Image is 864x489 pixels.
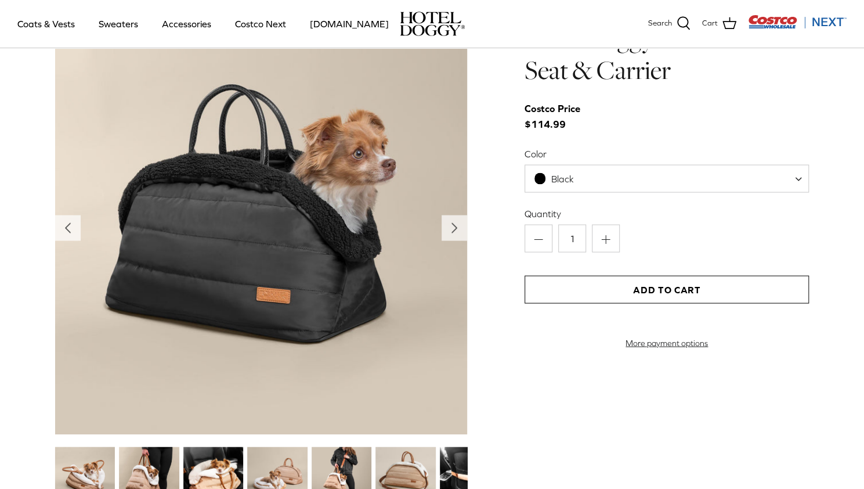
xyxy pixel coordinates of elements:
span: Black [525,172,597,185]
a: Cart [702,16,736,31]
input: Quantity [558,224,586,252]
span: Black [525,164,809,192]
span: $114.99 [525,100,592,132]
span: Search [648,17,672,30]
h1: Hotel Doggy Deluxe Car Seat & Carrier [525,21,809,87]
button: Next [442,215,467,240]
a: Coats & Vests [7,4,85,44]
div: Costco Price [525,100,580,116]
label: Color [525,147,809,160]
span: Cart [702,17,718,30]
a: More payment options [525,338,809,348]
a: Search [648,16,691,31]
label: Quantity [525,207,809,220]
button: Previous [55,215,81,240]
button: Add to Cart [525,275,809,303]
a: hoteldoggy.com hoteldoggycom [400,12,465,36]
a: Sweaters [88,4,149,44]
img: hoteldoggycom [400,12,465,36]
img: Costco Next [748,15,847,29]
a: Visit Costco Next [748,22,847,31]
a: [DOMAIN_NAME] [299,4,399,44]
a: Accessories [151,4,222,44]
a: Costco Next [225,4,297,44]
span: Black [551,173,574,184]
